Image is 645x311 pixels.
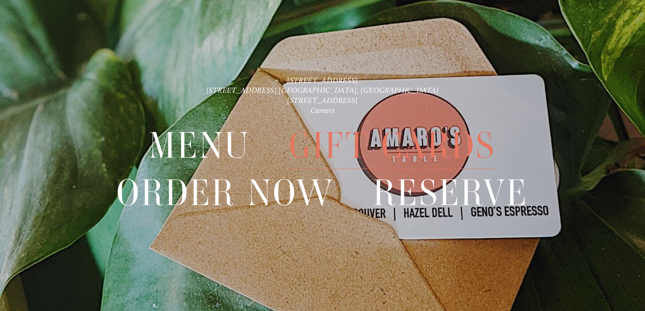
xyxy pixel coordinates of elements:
[206,86,439,95] a: [STREET_ADDRESS] [GEOGRAPHIC_DATA], [GEOGRAPHIC_DATA]
[310,106,335,115] a: Careers
[287,76,358,85] a: [STREET_ADDRESS]
[289,123,496,169] a: Gift Cards
[116,170,334,216] a: Order Now
[149,123,250,169] a: Menu
[373,170,529,216] a: Reserve
[287,96,358,105] a: [STREET_ADDRESS]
